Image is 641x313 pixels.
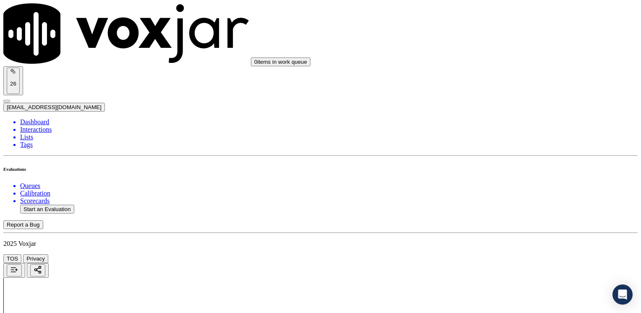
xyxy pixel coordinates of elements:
[3,220,43,229] button: Report a Bug
[20,118,638,126] a: Dashboard
[3,3,249,64] img: voxjar logo
[10,81,16,87] p: 26
[20,205,74,214] button: Start an Evaluation
[7,104,102,110] span: [EMAIL_ADDRESS][DOMAIN_NAME]
[3,240,638,248] p: 2025 Voxjar
[3,103,105,112] button: [EMAIL_ADDRESS][DOMAIN_NAME]
[3,66,23,95] button: 26
[251,57,310,66] button: 0items in work queue
[20,126,638,133] a: Interactions
[20,141,638,149] a: Tags
[3,254,21,263] button: TOS
[20,182,638,190] a: Queues
[23,254,48,263] button: Privacy
[7,68,20,94] button: 26
[20,190,638,197] a: Calibration
[3,167,638,172] h6: Evaluations
[20,133,638,141] a: Lists
[612,284,633,305] div: Open Intercom Messenger
[20,197,638,205] a: Scorecards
